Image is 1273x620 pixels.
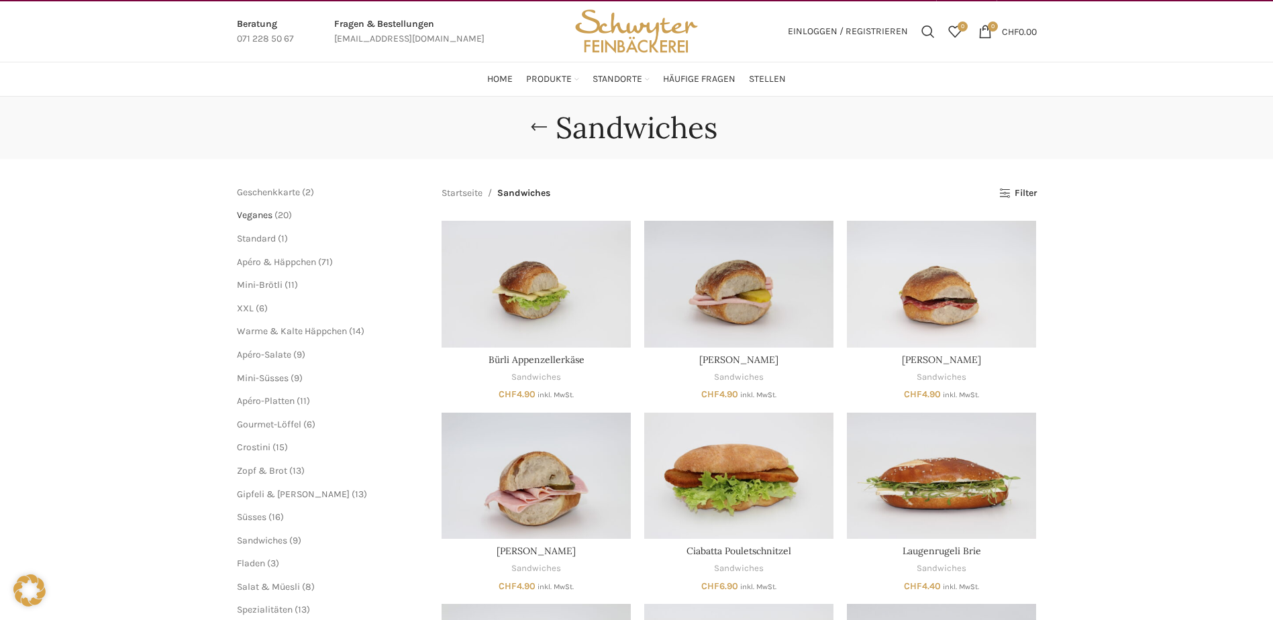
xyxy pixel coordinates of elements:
[259,303,264,314] span: 6
[237,581,300,592] a: Salat & Müesli
[237,209,272,221] span: Veganes
[686,545,791,557] a: Ciabatta Pouletschnitzel
[237,604,293,615] a: Spezialitäten
[305,187,311,198] span: 2
[915,18,941,45] a: Suchen
[904,580,941,592] bdi: 4.40
[714,371,764,384] a: Sandwiches
[237,395,295,407] a: Apéro-Platten
[958,21,968,32] span: 0
[701,580,719,592] span: CHF
[442,186,482,201] a: Startseite
[999,188,1036,199] a: Filter
[497,186,550,201] span: Sandwiches
[917,562,966,575] a: Sandwiches
[538,391,574,399] small: inkl. MwSt.
[237,465,287,476] a: Zopf & Brot
[237,511,266,523] span: Süsses
[237,372,289,384] a: Mini-Süsses
[297,349,302,360] span: 9
[237,558,265,569] a: Fladen
[788,27,908,36] span: Einloggen / Registrieren
[941,18,968,45] div: Meine Wunschliste
[355,488,364,500] span: 13
[499,389,517,400] span: CHF
[644,413,833,539] a: Ciabatta Pouletschnitzel
[237,256,316,268] a: Apéro & Häppchen
[972,18,1043,45] a: 0 CHF0.00
[663,66,735,93] a: Häufige Fragen
[237,233,276,244] a: Standard
[237,303,254,314] a: XXL
[988,21,998,32] span: 0
[570,25,702,36] a: Site logo
[847,221,1036,347] a: Bürli Salami
[237,488,350,500] a: Gipfeli & [PERSON_NAME]
[781,18,915,45] a: Einloggen / Registrieren
[230,66,1043,93] div: Main navigation
[902,354,981,366] a: [PERSON_NAME]
[489,354,584,366] a: Bürli Appenzellerkäse
[237,279,283,291] a: Mini-Brötli
[1002,25,1037,37] bdi: 0.00
[487,66,513,93] a: Home
[847,413,1036,539] a: Laugenrugeli Brie
[293,535,298,546] span: 9
[749,66,786,93] a: Stellen
[270,558,276,569] span: 3
[237,535,287,546] a: Sandwiches
[442,186,550,201] nav: Breadcrumb
[294,372,299,384] span: 9
[644,221,833,347] a: Bürli Fleischkäse
[288,279,295,291] span: 11
[511,562,561,575] a: Sandwiches
[701,389,719,400] span: CHF
[904,580,922,592] span: CHF
[1002,25,1019,37] span: CHF
[487,73,513,86] span: Home
[904,389,941,400] bdi: 4.90
[237,442,270,453] span: Crostini
[511,371,561,384] a: Sandwiches
[740,582,776,591] small: inkl. MwSt.
[917,371,966,384] a: Sandwiches
[749,73,786,86] span: Stellen
[237,17,294,47] a: Infobox link
[904,389,922,400] span: CHF
[593,66,650,93] a: Standorte
[237,187,300,198] a: Geschenkkarte
[701,389,738,400] bdi: 4.90
[522,114,556,141] a: Go back
[538,582,574,591] small: inkl. MwSt.
[663,73,735,86] span: Häufige Fragen
[943,582,979,591] small: inkl. MwSt.
[943,391,979,399] small: inkl. MwSt.
[497,545,576,557] a: [PERSON_NAME]
[305,581,311,592] span: 8
[281,233,285,244] span: 1
[237,325,347,337] a: Warme & Kalte Häppchen
[903,545,981,557] a: Laugenrugeli Brie
[237,349,291,360] a: Apéro-Salate
[714,562,764,575] a: Sandwiches
[272,511,281,523] span: 16
[293,465,301,476] span: 13
[307,419,312,430] span: 6
[237,419,301,430] a: Gourmet-Löffel
[526,73,572,86] span: Produkte
[699,354,778,366] a: [PERSON_NAME]
[570,1,702,62] img: Bäckerei Schwyter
